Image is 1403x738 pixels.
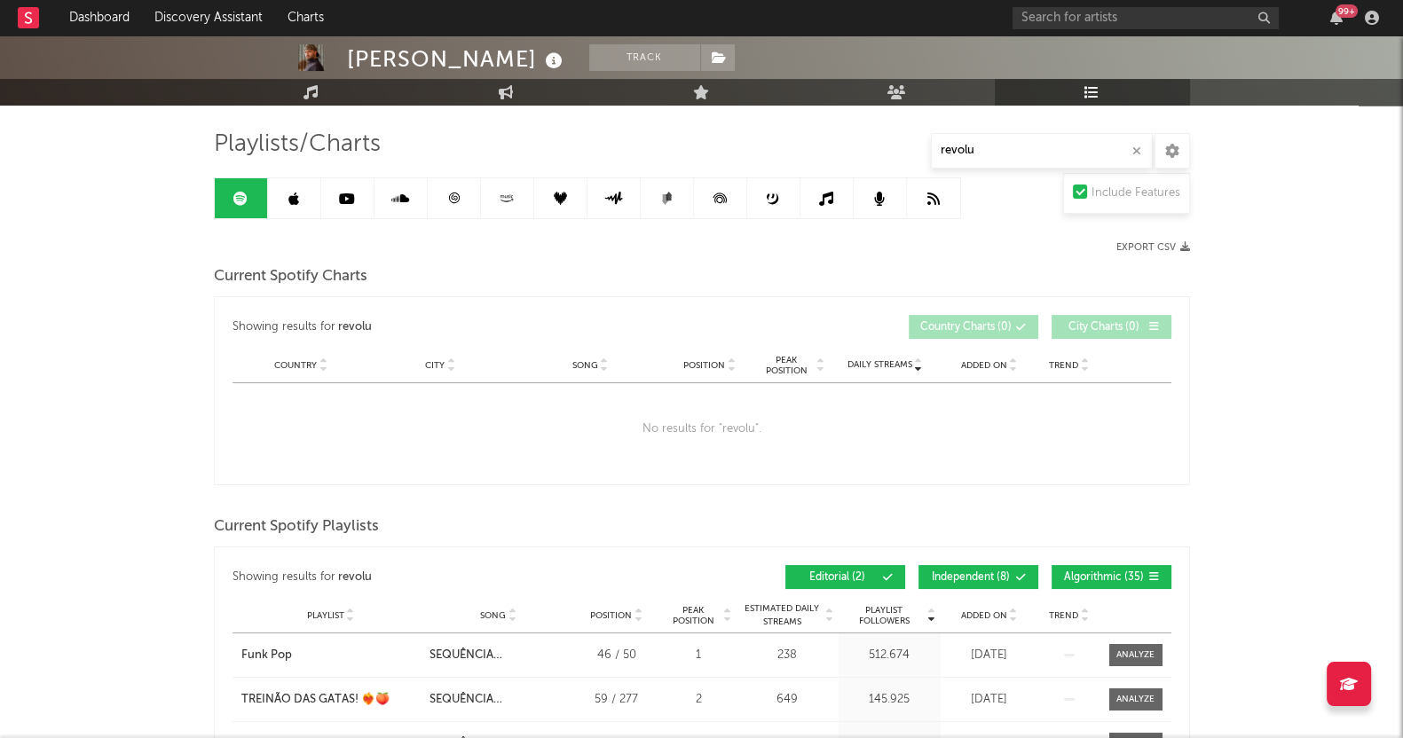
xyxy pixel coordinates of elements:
[425,360,445,371] span: City
[241,647,292,664] div: Funk Pop
[945,691,1034,709] div: [DATE]
[233,315,702,339] div: Showing results for
[683,360,725,371] span: Position
[1336,4,1358,18] div: 99 +
[233,383,1171,475] div: No results for " revolu ".
[338,567,372,588] div: revolu
[1052,315,1171,339] button: City Charts(0)
[843,647,936,664] div: 512.674
[233,565,702,589] div: Showing results for
[1049,610,1078,621] span: Trend
[918,565,1038,589] button: Independent(8)
[430,647,568,664] div: SEQUÊNCIA REVOLUCIONÁRIA
[577,647,657,664] div: 46 / 50
[274,360,317,371] span: Country
[590,610,632,621] span: Position
[666,605,721,626] span: Peak Position
[741,691,834,709] div: 649
[1013,7,1279,29] input: Search for artists
[430,691,568,709] div: SEQUÊNCIA REVOLUCIONÁRIA
[338,317,372,338] div: revolu
[961,360,1007,371] span: Added On
[961,610,1007,621] span: Added On
[307,610,344,621] span: Playlist
[347,44,567,74] div: [PERSON_NAME]
[1330,11,1343,25] button: 99+
[920,322,1012,333] span: Country Charts ( 0 )
[1063,322,1145,333] span: City Charts ( 0 )
[666,647,732,664] div: 1
[241,647,421,664] a: Funk Pop
[909,315,1038,339] button: Country Charts(0)
[1116,242,1190,253] button: Export CSV
[1092,183,1180,204] div: Include Features
[589,44,700,71] button: Track
[241,691,390,709] div: TREINÃO DAS GATAS! ❤️‍🔥🍑
[797,572,879,583] span: Editorial ( 2 )
[847,358,912,372] span: Daily Streams
[785,565,905,589] button: Editorial(2)
[741,602,824,629] span: Estimated Daily Streams
[843,605,926,626] span: Playlist Followers
[945,647,1034,664] div: [DATE]
[214,516,379,538] span: Current Spotify Playlists
[843,691,936,709] div: 145.925
[1049,360,1078,371] span: Trend
[759,355,815,376] span: Peak Position
[1052,565,1171,589] button: Algorithmic(35)
[241,691,421,709] a: TREINÃO DAS GATAS! ❤️‍🔥🍑
[931,133,1153,169] input: Search Playlists/Charts
[666,691,732,709] div: 2
[214,266,367,287] span: Current Spotify Charts
[1063,572,1145,583] span: Algorithmic ( 35 )
[214,134,381,155] span: Playlists/Charts
[577,691,657,709] div: 59 / 277
[741,647,834,664] div: 238
[930,572,1012,583] span: Independent ( 8 )
[480,610,506,621] span: Song
[572,360,598,371] span: Song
